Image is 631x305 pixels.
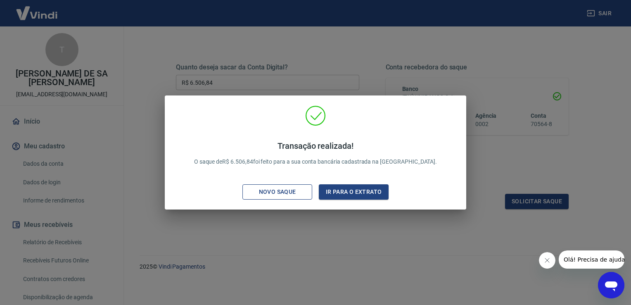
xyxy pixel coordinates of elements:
h4: Transação realizada! [194,141,437,151]
iframe: Mensagem da empresa [559,250,624,269]
button: Ir para o extrato [319,184,389,200]
iframe: Botão para abrir a janela de mensagens [598,272,624,298]
p: O saque de R$ 6.506,84 foi feito para a sua conta bancária cadastrada na [GEOGRAPHIC_DATA]. [194,141,437,166]
button: Novo saque [242,184,312,200]
iframe: Fechar mensagem [539,252,555,269]
div: Novo saque [249,187,306,197]
span: Olá! Precisa de ajuda? [5,6,69,12]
